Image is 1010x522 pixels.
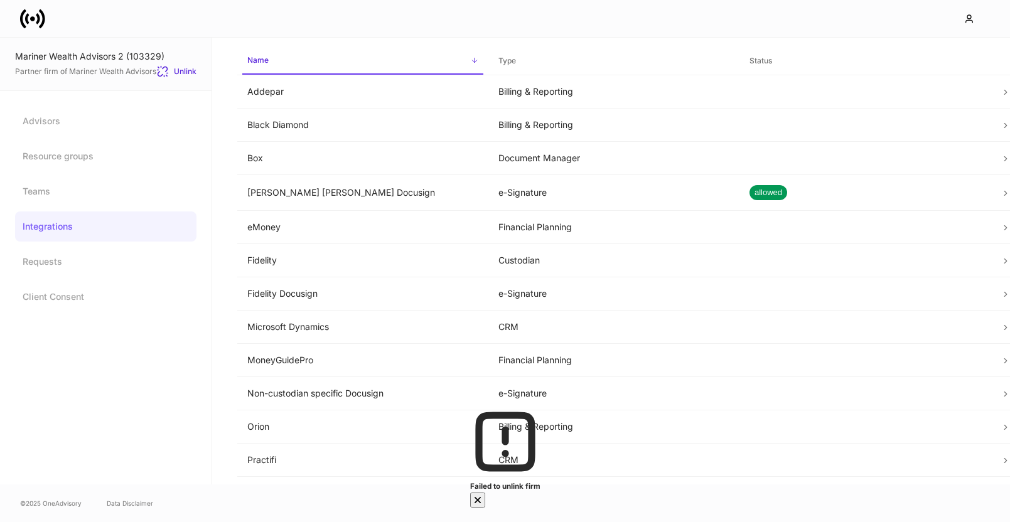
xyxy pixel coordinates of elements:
[488,175,739,211] td: e-Signature
[69,67,156,76] a: Mariner Wealth Advisors
[15,141,196,171] a: Resource groups
[15,211,196,242] a: Integrations
[237,377,488,410] td: Non-custodian specific Docusign
[498,55,516,67] h6: Type
[15,247,196,277] a: Requests
[488,244,739,277] td: Custodian
[488,477,739,510] td: CRM
[749,186,787,199] span: allowed
[237,344,488,377] td: MoneyGuidePro
[156,65,196,78] div: Unlink
[488,75,739,109] td: Billing & Reporting
[237,311,488,344] td: Microsoft Dynamics
[237,175,488,211] td: [PERSON_NAME] [PERSON_NAME] Docusign
[15,282,196,312] a: Client Consent
[237,75,488,109] td: Addepar
[247,54,269,66] h6: Name
[488,277,739,311] td: e-Signature
[488,142,739,175] td: Document Manager
[488,109,739,142] td: Billing & Reporting
[107,498,153,508] a: Data Disclaimer
[488,444,739,477] td: CRM
[237,109,488,142] td: Black Diamond
[470,480,540,493] div: Failed to unlink firm
[749,55,772,67] h6: Status
[488,410,739,444] td: Billing & Reporting
[488,344,739,377] td: Financial Planning
[488,211,739,244] td: Financial Planning
[15,176,196,206] a: Teams
[237,142,488,175] td: Box
[20,498,82,508] span: © 2025 OneAdvisory
[237,444,488,477] td: Practifi
[237,211,488,244] td: eMoney
[15,50,196,63] div: Mariner Wealth Advisors 2 (103329)
[488,311,739,344] td: CRM
[237,277,488,311] td: Fidelity Docusign
[488,377,739,410] td: e-Signature
[15,67,156,77] span: Partner firm of
[237,477,488,510] td: Redtail
[237,410,488,444] td: Orion
[237,244,488,277] td: Fidelity
[15,106,196,136] a: Advisors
